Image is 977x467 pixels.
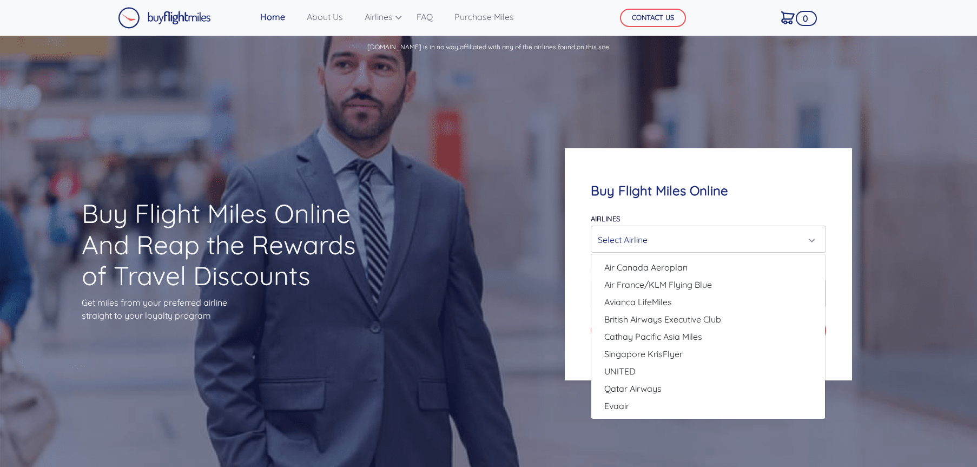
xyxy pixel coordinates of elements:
span: 0 [796,11,817,26]
span: Avianca LifeMiles [604,295,672,308]
a: 0 [777,6,799,29]
a: About Us [302,6,347,28]
h1: Buy Flight Miles Online And Reap the Rewards of Travel Discounts [82,198,358,292]
span: Qatar Airways [604,382,662,395]
span: Air France/KLM Flying Blue [604,278,712,291]
span: Air Canada Aeroplan [604,261,688,274]
button: Select Airline [591,226,826,253]
span: Cathay Pacific Asia Miles [604,330,702,343]
img: Cart [781,11,795,24]
div: Select Airline [598,229,812,250]
a: FAQ [412,6,437,28]
a: Buy Flight Miles Logo [118,4,211,31]
button: CONTACT US [620,9,686,27]
span: Evaair [604,399,629,412]
img: Buy Flight Miles Logo [118,7,211,29]
p: Get miles from your preferred airline straight to your loyalty program [82,296,358,322]
a: Purchase Miles [450,6,518,28]
a: Airlines [360,6,399,28]
span: UNITED [604,365,636,378]
span: Singapore KrisFlyer [604,347,683,360]
span: British Airways Executive Club [604,313,721,326]
a: Home [256,6,289,28]
h4: Buy Flight Miles Online [591,183,826,199]
label: Airlines [591,214,620,223]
